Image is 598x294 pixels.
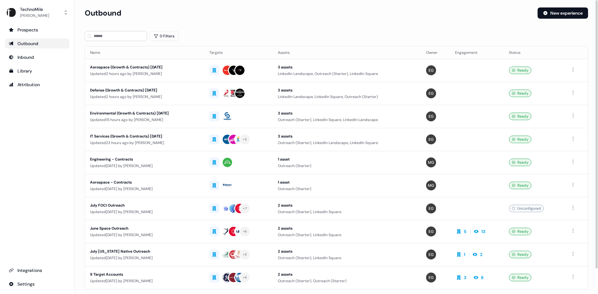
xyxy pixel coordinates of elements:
a: Go to templates [5,66,69,76]
a: Go to attribution [5,80,69,90]
img: Erica [426,250,436,259]
div: Environmental (Growth & Contracts) [DATE] [90,110,199,116]
div: 3 assets [278,64,416,70]
div: Updated [DATE] by [PERSON_NAME] [90,209,199,215]
a: Go to Inbound [5,52,69,62]
div: Outreach (Starter), LinkedIn Square, LinkedIn Landscape [278,117,416,123]
div: Settings [9,281,66,287]
div: Prospects [9,27,66,33]
div: + 6 [243,275,247,280]
div: + 7 [243,206,247,211]
div: Updated [DATE] by [PERSON_NAME] [90,255,199,261]
div: TechnoMile [20,6,49,12]
div: Updated [DATE] by [PERSON_NAME] [90,163,199,169]
div: June Space Outreach [90,225,199,231]
div: Ready [509,182,531,189]
div: Ready [509,113,531,120]
div: 9 Target Accounts [90,271,199,278]
th: Owner [421,46,450,59]
img: Megan [426,180,436,190]
div: 2 [480,251,482,258]
div: Ready [509,274,531,281]
div: Updated 2 hours ago by [PERSON_NAME] [90,71,199,77]
div: 1 [464,251,465,258]
img: Erica [426,65,436,75]
div: Outreach (Starter), Outreach (Starter) [278,278,416,284]
div: IT Services (Growth & Contracts) [DATE] [90,133,199,139]
img: Erica [426,88,436,98]
th: Assets [273,46,421,59]
div: 3 [464,274,466,281]
div: Outreach (Starter), LinkedIn Landscape, LinkedIn Square [278,140,416,146]
div: Ready [509,251,531,258]
th: Status [504,46,564,59]
div: Outreach (Starter) [278,163,416,169]
div: 2 assets [278,271,416,278]
th: Name [85,46,204,59]
a: Go to prospects [5,25,69,35]
div: Updated [DATE] by [PERSON_NAME] [90,186,199,192]
th: Engagement [450,46,504,59]
div: Ready [509,90,531,97]
div: Unconfigured [509,205,544,212]
div: Outreach (Starter), LinkedIn Square [278,209,416,215]
div: July [US_STATE] Native Outreach [90,248,199,254]
div: Outreach (Starter), LinkedIn Square [278,255,416,261]
div: LinkedIn Landscape, Outreach (Starter), LinkedIn Square [278,71,416,77]
div: 1 asset [278,156,416,162]
button: 0 Filters [149,31,178,41]
div: 2 assets [278,225,416,231]
img: Megan [426,157,436,167]
div: Updated 2 hours ago by [PERSON_NAME] [90,94,199,100]
div: [PERSON_NAME] [20,12,49,19]
div: Ready [509,136,531,143]
div: Ready [509,159,531,166]
div: + 3 [243,252,247,257]
img: Erica [426,273,436,282]
div: LinkedIn Landscape, LinkedIn Square, Outreach (Starter) [278,94,416,100]
div: 3 assets [278,87,416,93]
img: Erica [426,111,436,121]
th: Targets [204,46,273,59]
img: Erica [426,203,436,213]
a: Go to integrations [5,265,69,275]
div: Outreach (Starter) [278,186,416,192]
div: 3 assets [278,133,416,139]
div: Ready [509,228,531,235]
div: 2 assets [278,248,416,254]
div: Attribution [9,82,66,88]
div: Ready [509,67,531,74]
div: + 6 [243,229,247,234]
div: Aerospace - Contracts [90,179,199,185]
div: 2 assets [278,202,416,208]
div: Updated [DATE] by [PERSON_NAME] [90,278,199,284]
img: Erica [426,134,436,144]
a: Go to outbound experience [5,39,69,49]
div: Outbound [9,40,66,47]
div: Inbound [9,54,66,60]
div: July FOCI Outreach [90,202,199,208]
div: Integrations [9,267,66,273]
button: TechnoMile[PERSON_NAME] [5,5,69,20]
div: Aerospace (Growth & Contracts) [DATE] [90,64,199,70]
div: 6 [481,274,484,281]
div: 1 asset [278,179,416,185]
button: New experience [538,7,588,19]
div: 5 [464,228,467,235]
div: Defense (Growth & Contracts) [DATE] [90,87,199,93]
div: Engineering - Contracts [90,156,199,162]
h3: Outbound [85,8,121,18]
a: Go to integrations [5,279,69,289]
div: Library [9,68,66,74]
div: Updated 15 hours ago by [PERSON_NAME] [90,117,199,123]
div: Outreach (Starter), LinkedIn Square [278,232,416,238]
div: Updated 23 hours ago by [PERSON_NAME] [90,140,199,146]
div: + 3 [243,137,247,142]
div: 13 [481,228,485,235]
img: Erica [426,226,436,236]
div: 3 assets [278,110,416,116]
div: Updated [DATE] by [PERSON_NAME] [90,232,199,238]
